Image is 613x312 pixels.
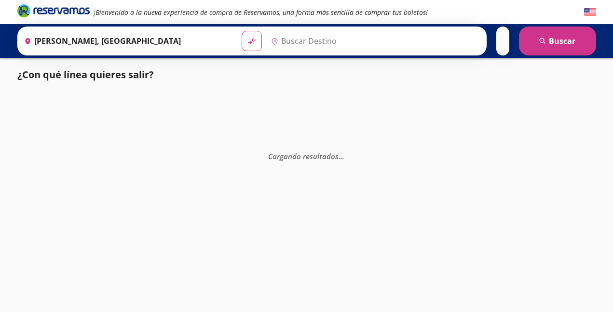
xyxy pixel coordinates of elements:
button: English [584,6,596,18]
i: Brand Logo [17,3,90,18]
span: . [342,151,344,161]
a: Brand Logo [17,3,90,21]
span: . [339,151,341,161]
em: Cargando resultados [268,151,344,161]
em: ¡Bienvenido a la nueva experiencia de compra de Reservamos, una forma más sencilla de comprar tus... [94,8,428,17]
span: . [341,151,342,161]
p: ¿Con qué línea quieres salir? [17,68,154,82]
input: Buscar Destino [267,29,481,53]
button: Buscar [519,27,596,55]
input: Buscar Origen [20,29,234,53]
